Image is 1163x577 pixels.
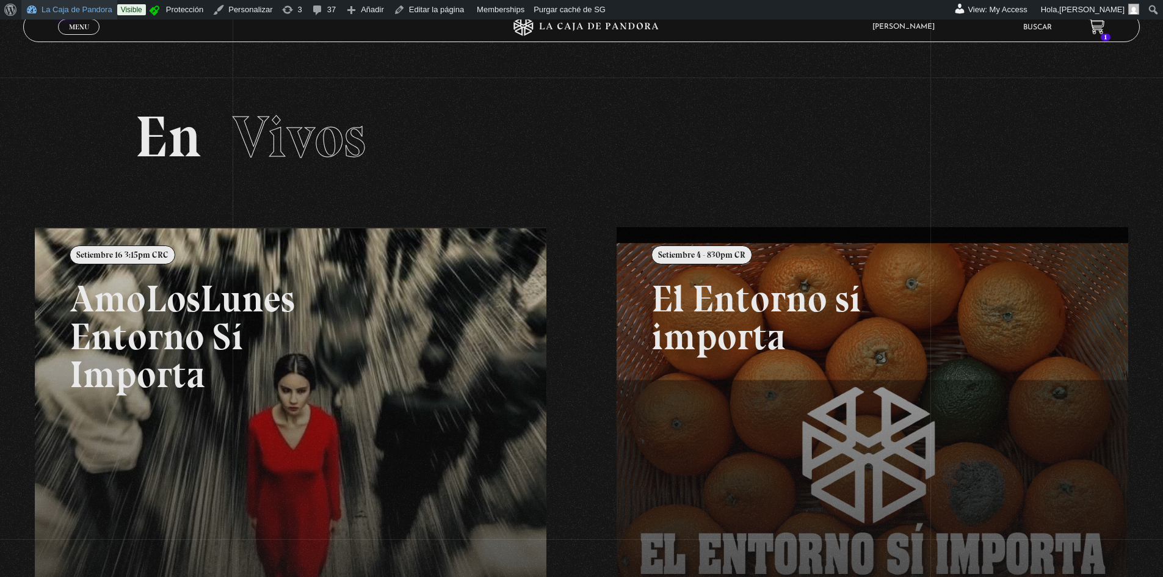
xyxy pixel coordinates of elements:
a: 1 [1089,18,1105,35]
span: Menu [69,23,89,31]
span: [PERSON_NAME] [1059,5,1125,14]
span: Cerrar [65,34,93,42]
span: [PERSON_NAME] [866,23,947,31]
a: Visible [117,4,146,15]
h2: En [135,108,1028,166]
a: Buscar [1023,24,1052,31]
span: 1 [1101,34,1110,41]
span: Vivos [233,102,366,172]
